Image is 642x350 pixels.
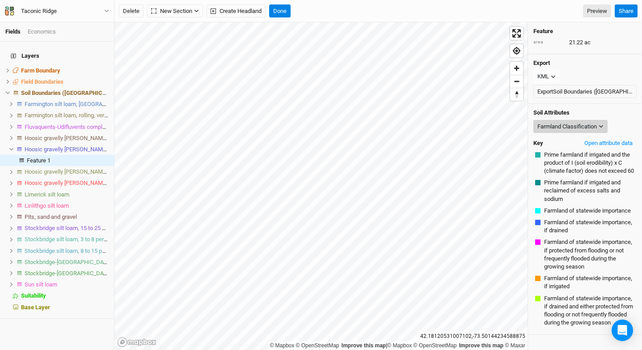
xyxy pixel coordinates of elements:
span: Hoosic gravelly [PERSON_NAME] loam, 3 to 8 percent slopes [25,146,177,153]
div: Open Intercom Messenger [612,320,633,341]
span: Farmland of statewide importance, if irrigated [544,274,635,290]
h4: Export [533,60,637,67]
h4: Layers [5,47,109,65]
span: Farm Boundary [21,67,60,74]
span: Stockbridge-[GEOGRAPHIC_DATA] silt loams, rolling [25,259,155,265]
button: Find my location [510,44,523,57]
div: Limerick silt loam [25,191,109,198]
span: Farmland of statewide importance, if drained and either protected from flooding or not frequently... [544,295,635,327]
a: Preview [583,4,611,18]
span: Sun silt loam [25,281,57,288]
span: Stockbridge silt loam, 3 to 8 percent slopes [25,236,133,243]
a: Mapbox [270,342,294,349]
button: ExportSoil Boundaries ([GEOGRAPHIC_DATA]) [533,85,637,98]
a: Mapbox [387,342,412,349]
div: Farmington silt loam, hilly, very rocky [25,101,109,108]
canvas: Map [114,22,528,350]
div: Sun silt loam [25,281,109,288]
span: Hoosic gravelly [PERSON_NAME] loam, rolling [25,179,139,186]
a: Fields [5,28,21,35]
button: Open attribute data [580,137,637,150]
a: OpenStreetMap [296,342,339,349]
div: Taconic Ridge [21,7,57,16]
a: Improve this map [459,342,503,349]
div: Suitability [21,292,109,299]
span: Linlithgo silt loam [25,202,69,209]
div: Farm Boundary [21,67,109,74]
span: Hoosic gravelly [PERSON_NAME] loam, hilly [25,168,134,175]
div: Stockbridge-Farmington silt loams, undulating [25,270,109,277]
div: Soil Boundaries (US) [21,90,109,97]
span: Farmington silt loam, [GEOGRAPHIC_DATA], very rocky [25,101,161,107]
button: Farmland Classification [533,120,608,133]
button: Zoom out [510,75,523,88]
div: Economics [28,28,56,36]
span: Farmington silt loam, rolling, very rocky [25,112,122,119]
button: KML [533,70,560,83]
button: Delete [119,4,144,18]
div: | [270,341,525,350]
span: Farmland of statewide importance, if protected from flooding or not frequently flooded during the... [544,238,635,271]
span: Stockbridge silt loam, 15 to 25 percent slopes [25,225,139,231]
h4: Soil Attributes [533,109,637,116]
span: Farmland of statewide importance, if drained [544,218,635,235]
a: Mapbox logo [117,337,156,347]
div: Hoosic gravelly sandy loam, rolling [25,179,109,187]
span: Hoosic gravelly [PERSON_NAME] loam, 0 to 3 percent slopes [25,135,177,141]
span: Stockbridge silt loam, 8 to 15 percent slopes [25,248,136,254]
div: Linlithgo silt loam [25,202,109,209]
div: area [533,39,565,46]
a: OpenStreetMap [414,342,457,349]
button: Create Headland [207,4,266,18]
span: Feature 1 [27,157,51,164]
span: Base Layer [21,304,50,311]
span: Suitability [21,292,46,299]
h4: Feature [533,28,637,35]
div: 21.22 [533,38,637,47]
div: Hoosic gravelly sandy loam, 0 to 3 percent slopes [25,135,109,142]
span: Fluvaquents-Udifluvents complex, frequently flooded [25,124,156,130]
div: Feature 1 [27,157,109,164]
div: Stockbridge silt loam, 8 to 15 percent slopes [25,248,109,255]
button: Enter fullscreen [510,27,523,40]
button: Reset bearing to north [510,88,523,101]
div: Hoosic gravelly sandy loam, hilly [25,168,109,175]
div: 42.18120531007102 , -73.50144234588875 [418,332,528,341]
span: ac [584,38,591,47]
div: KML [537,72,549,81]
div: Stockbridge-Farmington silt loams, rolling [25,259,109,266]
span: New Section [151,7,192,16]
span: Field Boundaries [21,78,63,85]
h4: Key [533,140,543,147]
div: Farmland Classification [537,122,597,131]
span: Pits, sand and gravel [25,213,77,220]
a: Improve this map [342,342,386,349]
div: Stockbridge silt loam, 3 to 8 percent slopes [25,236,109,243]
div: Field Boundaries [21,78,109,85]
div: Base Layer [21,304,109,311]
a: Maxar [505,342,525,349]
span: Limerick silt loam [25,191,69,198]
span: Stockbridge-[GEOGRAPHIC_DATA] silt loams, undulating [25,270,166,277]
div: Pits, sand and gravel [25,213,109,221]
button: New Section [147,4,203,18]
div: Farmington silt loam, rolling, very rocky [25,112,109,119]
span: Prime farmland if irrigated and reclaimed of excess salts and sodium [544,179,635,203]
div: Stockbridge silt loam, 15 to 25 percent slopes [25,225,109,232]
button: Done [269,4,291,18]
div: Hoosic gravelly sandy loam, 3 to 8 percent slopes [25,146,109,153]
span: Farmland of statewide importance [544,207,631,215]
span: Prime farmland if irrigated and the product of I (soil erodibility) x C (climate factor) does not... [544,151,635,175]
button: Taconic Ridge [4,6,110,16]
div: Fluvaquents-Udifluvents complex, frequently flooded [25,124,109,131]
span: Soil Boundaries ([GEOGRAPHIC_DATA]) [21,90,123,96]
button: Zoom in [510,62,523,75]
button: Share [615,4,638,18]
